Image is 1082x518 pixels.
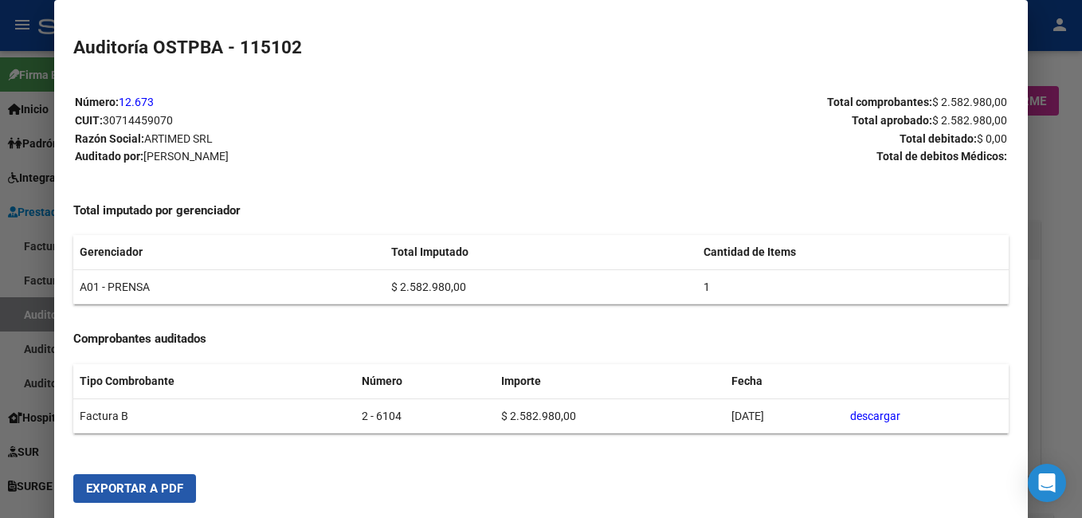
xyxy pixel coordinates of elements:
span: $ 0,00 [977,132,1007,145]
span: 30714459070 [103,114,173,127]
div: Open Intercom Messenger [1028,464,1066,502]
a: descargar [850,410,900,422]
span: $ 2.582.980,00 [932,96,1007,108]
p: Total comprobantes: [542,93,1007,112]
span: $ 2.582.980,00 [932,114,1007,127]
td: Factura B [73,398,355,434]
p: Razón Social: [75,130,540,148]
td: $ 2.582.980,00 [385,269,696,304]
p: Total de debitos Médicos: [542,147,1007,166]
p: CUIT: [75,112,540,130]
th: Total Imputado [385,235,696,269]
h4: Comprobantes auditados [73,330,1009,348]
h4: Total imputado por gerenciador [73,202,1009,220]
p: Total aprobado: [542,112,1007,130]
td: 2 - 6104 [355,398,496,434]
span: [PERSON_NAME] [143,150,229,163]
th: Gerenciador [73,235,385,269]
p: Total debitado: [542,130,1007,148]
h2: Auditoría OSTPBA - 115102 [73,34,1009,61]
a: 12.673 [119,96,154,108]
th: Tipo Combrobante [73,364,355,398]
p: Auditado por: [75,147,540,166]
span: Exportar a PDF [86,481,183,496]
th: Importe [495,364,724,398]
td: $ 2.582.980,00 [495,398,724,434]
td: [DATE] [725,398,844,434]
td: A01 - PRENSA [73,269,385,304]
p: Número: [75,93,540,112]
button: Exportar a PDF [73,474,196,503]
th: Fecha [725,364,844,398]
td: 1 [697,269,1009,304]
th: Cantidad de Items [697,235,1009,269]
span: ARTIMED SRL [144,132,213,145]
th: Número [355,364,496,398]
